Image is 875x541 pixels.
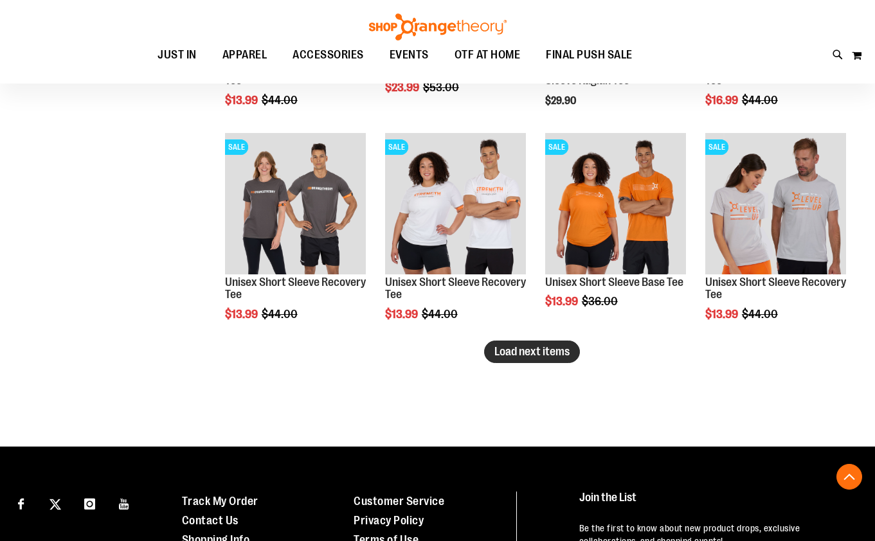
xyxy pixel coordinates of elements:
a: EVENTS [377,40,442,70]
div: product [379,127,532,353]
a: Product image for Unisex Short Sleeve Recovery TeeSALESALE [225,133,366,276]
span: $29.90 [545,95,578,107]
span: $44.00 [742,94,780,107]
a: Visit our Facebook page [10,492,32,514]
a: OTF AT HOME [442,40,534,70]
a: FINAL PUSH SALE [533,40,645,70]
span: $44.00 [422,308,460,321]
span: SALE [545,139,568,155]
h4: Join the List [579,492,852,515]
span: $13.99 [705,308,740,321]
button: Back To Top [836,464,862,490]
span: EVENTS [390,40,429,69]
a: Visit our X page [44,492,67,514]
img: Product image for Unisex Short Sleeve Recovery Tee [705,133,846,274]
span: $23.99 [385,81,421,94]
span: $13.99 [385,308,420,321]
span: FINAL PUSH SALE [546,40,633,69]
div: product [539,127,692,341]
span: $36.00 [582,295,620,308]
span: $13.99 [545,295,580,308]
span: SALE [705,139,728,155]
a: Unisex Short Sleeve Recovery Tee [705,276,846,301]
span: $16.99 [705,94,740,107]
span: $13.99 [225,308,260,321]
a: Customer Service [354,495,444,508]
img: Product image for Unisex Short Sleeve Base Tee [545,133,686,274]
span: Load next items [494,345,570,358]
div: product [699,127,852,353]
a: Contact Us [182,514,239,527]
a: Unisex Short Sleeve Base Tee [545,276,683,288]
span: SALE [385,139,408,155]
a: Privacy Policy [354,514,424,527]
a: Unisex Short Sleeve Recovery Tee [225,276,366,301]
span: $44.00 [262,94,300,107]
span: OTF AT HOME [455,40,521,69]
span: $44.00 [742,308,780,321]
a: Product image for Unisex Short Sleeve Base TeeSALESALE [545,133,686,276]
a: ACCESSORIES [280,40,377,70]
img: Shop Orangetheory [367,13,509,40]
span: $13.99 [225,94,260,107]
span: $44.00 [262,308,300,321]
span: ACCESSORIES [293,40,364,69]
img: Twitter [50,499,61,510]
span: APPAREL [222,40,267,69]
a: Product image for Unisex Short Sleeve Recovery TeeSALESALE [385,133,526,276]
a: JUST IN [145,40,210,70]
button: Load next items [484,341,580,363]
span: JUST IN [158,40,197,69]
img: Product image for Unisex Short Sleeve Recovery Tee [225,133,366,274]
a: Product image for Unisex Short Sleeve Recovery TeeSALESALE [705,133,846,276]
div: product [219,127,372,353]
a: Unisex Short Sleeve Recovery Tee [385,276,526,301]
a: Track My Order [182,495,258,508]
img: Product image for Unisex Short Sleeve Recovery Tee [385,133,526,274]
a: APPAREL [210,40,280,69]
a: Visit our Youtube page [113,492,136,514]
span: SALE [225,139,248,155]
a: Visit our Instagram page [78,492,101,514]
span: $53.00 [423,81,461,94]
